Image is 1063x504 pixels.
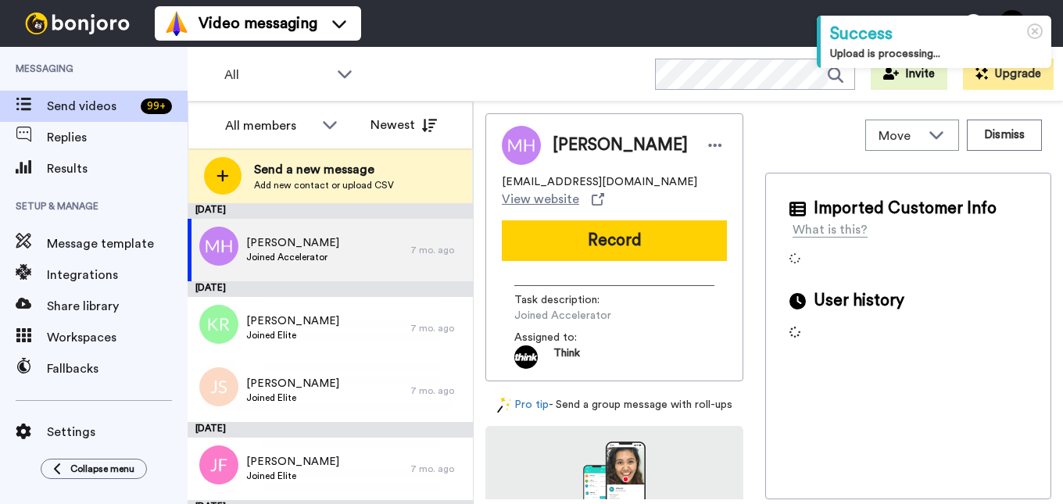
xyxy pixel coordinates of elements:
a: Pro tip [497,397,549,413]
span: [PERSON_NAME] [553,134,688,157]
span: Send a new message [254,160,394,179]
span: [PERSON_NAME] [246,376,339,391]
span: Message template [47,234,188,253]
span: Move [879,127,921,145]
span: Think [553,345,580,369]
span: Workspaces [47,328,188,347]
a: View website [502,190,604,209]
div: Success [830,22,1042,46]
img: vm-color.svg [164,11,189,36]
span: Fallbacks [47,359,188,378]
button: Record [502,220,727,261]
span: Joined Accelerator [514,308,663,323]
img: 43605a5b-2d15-4602-a127-3fdef772f02f-1699552572.jpg [514,345,538,369]
div: All members [225,116,314,135]
span: Share library [47,297,188,316]
span: Integrations [47,266,188,284]
span: [PERSON_NAME] [246,313,339,329]
span: [EMAIL_ADDRESS][DOMAIN_NAME] [502,174,697,190]
span: Task description : [514,292,624,308]
div: 99 + [141,98,172,114]
span: Send videos [47,97,134,116]
span: Collapse menu [70,463,134,475]
span: Replies [47,128,188,147]
img: jf.png [199,445,238,484]
img: kr.png [199,305,238,344]
div: What is this? [793,220,868,239]
span: Assigned to: [514,330,624,345]
button: Newest [359,109,449,141]
span: All [224,66,329,84]
button: Invite [871,59,947,90]
span: Joined Elite [246,329,339,341]
span: [PERSON_NAME] [246,235,339,251]
div: 7 mo. ago [410,384,465,397]
div: [DATE] [188,422,473,438]
div: 7 mo. ago [410,244,465,256]
span: Joined Elite [246,470,339,482]
div: [DATE] [188,203,473,219]
span: Video messaging [199,13,317,34]
button: Collapse menu [41,459,147,479]
span: Add new contact or upload CSV [254,179,394,191]
div: [DATE] [188,281,473,297]
img: magic-wand.svg [497,397,511,413]
div: Upload is processing... [830,46,1042,62]
span: [PERSON_NAME] [246,454,339,470]
img: bj-logo-header-white.svg [19,13,136,34]
button: Dismiss [967,120,1042,151]
span: User history [814,289,904,313]
img: mh.png [199,227,238,266]
span: Settings [47,423,188,441]
span: Results [47,159,188,178]
img: Image of Mia Hewett [502,126,541,165]
button: Upgrade [963,59,1054,90]
span: Imported Customer Info [814,197,997,220]
img: js.png [199,367,238,406]
span: Joined Elite [246,391,339,404]
span: View website [502,190,579,209]
div: - Send a group message with roll-ups [485,397,743,413]
div: 7 mo. ago [410,463,465,475]
span: Joined Accelerator [246,251,339,263]
div: 7 mo. ago [410,322,465,334]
